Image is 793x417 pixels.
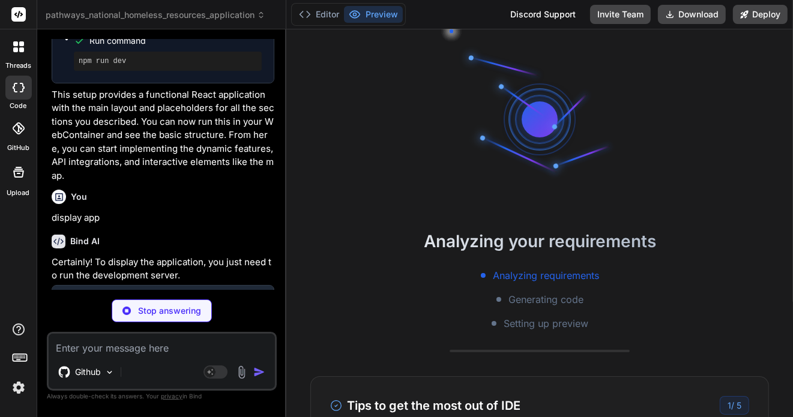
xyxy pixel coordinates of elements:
img: attachment [235,365,249,379]
img: Pick Models [104,367,115,377]
div: Discord Support [503,5,583,24]
span: 1 [728,400,731,410]
label: code [10,101,27,111]
div: / [720,396,749,415]
span: Setting up preview [504,316,588,331]
label: Upload [7,188,30,198]
h6: Bind AI [70,235,100,247]
span: pathways_national_homeless_resources_application [46,9,265,21]
p: This setup provides a functional React application with the main layout and placeholders for all ... [52,88,274,183]
button: Display Pathways National Homeless Resources ApplicationClick to open Workbench [52,286,273,337]
img: icon [253,366,265,378]
p: display app [52,211,274,225]
button: Download [658,5,726,24]
p: Certainly! To display the application, you just need to run the development server. [52,256,274,283]
span: Generating code [508,292,583,307]
span: 5 [737,400,741,410]
p: Stop answering [138,305,201,317]
button: Invite Team [590,5,651,24]
label: threads [5,61,31,71]
label: GitHub [7,143,29,153]
img: settings [8,377,29,398]
p: Github [75,366,101,378]
button: Deploy [733,5,788,24]
span: privacy [161,392,182,400]
span: Analyzing requirements [493,268,599,283]
h3: Tips to get the most out of IDE [330,397,520,415]
p: Always double-check its answers. Your in Bind [47,391,277,402]
h2: Analyzing your requirements [286,229,793,254]
pre: npm run dev [79,56,257,66]
span: Run command [89,35,262,47]
button: Editor [294,6,344,23]
h6: You [71,191,87,203]
button: Preview [344,6,403,23]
